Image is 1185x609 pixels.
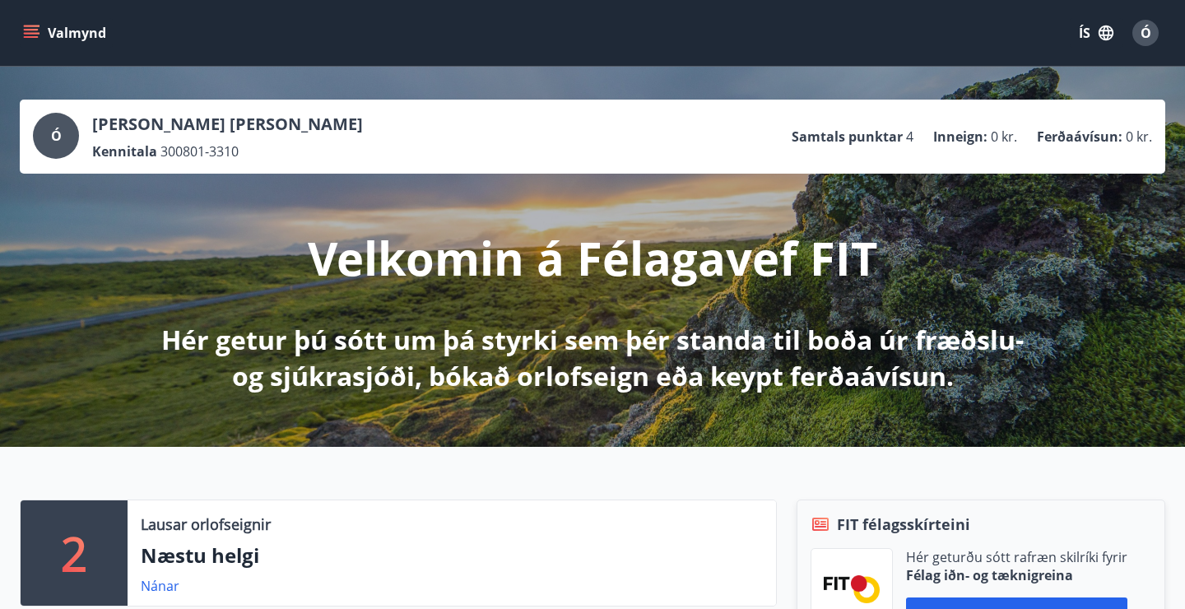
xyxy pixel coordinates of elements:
p: Félag iðn- og tæknigreina [906,566,1127,584]
span: 0 kr. [991,128,1017,146]
span: Ó [1141,24,1151,42]
p: Hér geturðu sótt rafræn skilríki fyrir [906,548,1127,566]
p: 2 [61,522,87,584]
span: 300801-3310 [160,142,239,160]
span: 4 [906,128,913,146]
img: FPQVkF9lTnNbbaRSFyT17YYeljoOGk5m51IhT0bO.png [824,575,880,602]
p: Næstu helgi [141,542,763,569]
p: Inneign : [933,128,987,146]
p: Ferðaávísun : [1037,128,1122,146]
p: Lausar orlofseignir [141,514,271,535]
span: Ó [51,127,62,145]
p: Samtals punktar [792,128,903,146]
span: FIT félagsskírteini [837,514,970,535]
a: Nánar [141,577,179,595]
span: 0 kr. [1126,128,1152,146]
button: menu [20,18,113,48]
button: ÍS [1070,18,1122,48]
button: Ó [1126,13,1165,53]
p: Velkomin á Félagavef FIT [308,226,877,289]
p: Kennitala [92,142,157,160]
p: [PERSON_NAME] [PERSON_NAME] [92,113,363,136]
p: Hér getur þú sótt um þá styrki sem þér standa til boða úr fræðslu- og sjúkrasjóði, bókað orlofsei... [158,322,1027,394]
